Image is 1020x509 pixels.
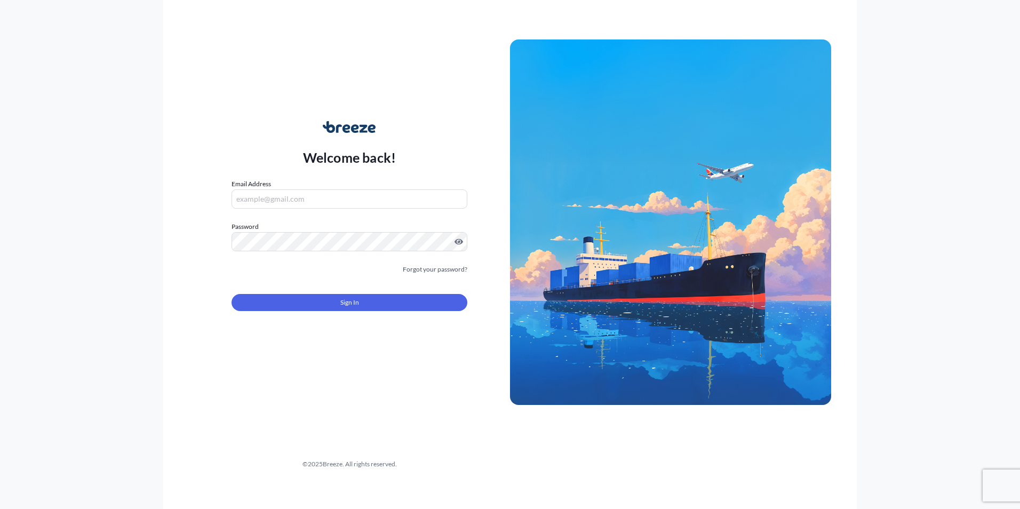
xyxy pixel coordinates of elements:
button: Sign In [232,294,467,311]
img: Ship illustration [510,39,831,404]
div: © 2025 Breeze. All rights reserved. [189,459,510,470]
a: Forgot your password? [403,264,467,275]
span: Sign In [340,297,359,308]
label: Password [232,221,467,232]
label: Email Address [232,179,271,189]
p: Welcome back! [303,149,396,166]
button: Show password [455,237,463,246]
input: example@gmail.com [232,189,467,209]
